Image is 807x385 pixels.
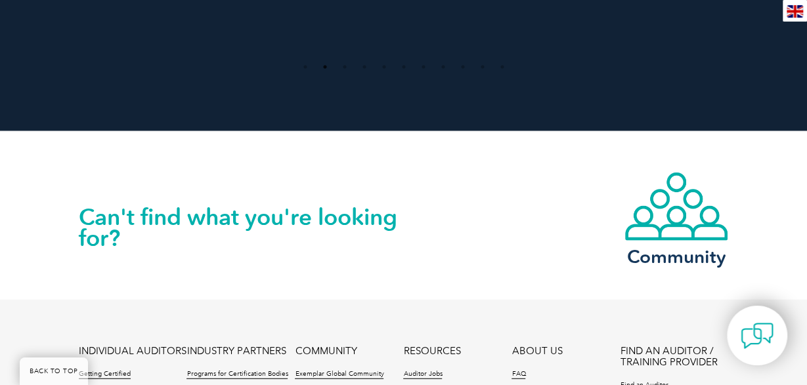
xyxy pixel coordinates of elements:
[403,370,442,379] a: Auditor Jobs
[787,5,803,18] img: en
[295,370,383,379] a: Exemplar Global Community
[437,61,450,74] button: 8 of 4
[417,61,430,74] button: 7 of 4
[624,171,729,242] img: icon-community.webp
[403,346,460,357] a: RESOURCES
[299,61,312,74] button: 1 of 4
[79,207,404,249] h2: Can't find what you're looking for?
[338,61,351,74] button: 3 of 4
[624,171,729,265] a: Community
[186,370,288,379] a: Programs for Certification Bodies
[624,249,729,265] h3: Community
[295,346,357,357] a: COMMUNITY
[378,61,391,74] button: 5 of 4
[512,370,525,379] a: FAQ
[741,319,774,352] img: contact-chat.png
[456,61,469,74] button: 9 of 4
[620,346,728,368] a: FIND AN AUDITOR / TRAINING PROVIDER
[79,346,186,357] a: INDIVIDUAL AUDITORS
[186,346,286,357] a: INDUSTRY PARTNERS
[397,61,410,74] button: 6 of 4
[476,61,489,74] button: 10 of 4
[496,61,509,74] button: 11 of 4
[358,61,371,74] button: 4 of 4
[512,346,562,357] a: ABOUT US
[318,61,332,74] button: 2 of 4
[79,370,131,379] a: Getting Certified
[20,357,88,385] a: BACK TO TOP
